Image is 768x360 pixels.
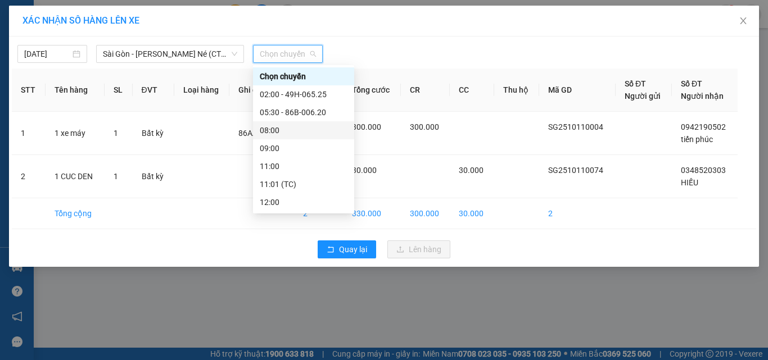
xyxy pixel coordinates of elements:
th: Thu hộ [494,69,539,112]
td: 2 [12,155,46,198]
span: Sài Gòn - Phan Thiết - Mũi Né (CT Km42) [103,45,237,62]
th: SL [105,69,133,112]
div: 12:00 [260,196,347,208]
button: rollbackQuay lại [318,240,376,258]
span: 1 [114,129,118,138]
th: Loại hàng [174,69,230,112]
td: 330.000 [343,198,401,229]
span: 300.000 [352,122,381,131]
span: XÁC NHẬN SỐ HÀNG LÊN XE [22,15,139,26]
td: Bất kỳ [133,112,174,155]
span: SG2510110074 [548,166,603,175]
span: SG2510110004 [548,122,603,131]
div: Chọn chuyến [253,67,354,85]
span: down [231,51,238,57]
span: close [739,16,748,25]
span: HIẾU [681,178,698,187]
th: ĐVT [133,69,174,112]
span: Người gửi [625,92,661,101]
input: 12/10/2025 [24,48,70,60]
td: 2 [539,198,615,229]
button: Close [728,6,759,37]
span: Quay lại [339,243,367,256]
td: 300.000 [401,198,450,229]
span: 86AA-11225 [238,129,282,138]
td: 30.000 [450,198,494,229]
th: CR [401,69,450,112]
td: 1 xe máy [46,112,104,155]
th: Ghi chú [229,69,294,112]
span: Số ĐT [625,79,646,88]
span: 30.000 [459,166,484,175]
span: 1 [114,172,118,181]
div: 02:00 - 49H-065.25 [260,88,347,101]
div: 08:00 [260,124,347,136]
th: Tổng cước [343,69,401,112]
span: Người nhận [681,92,724,101]
td: Tổng cộng [46,198,104,229]
div: 11:00 [260,160,347,172]
div: 09:00 [260,142,347,154]
td: 1 CUC DEN [46,155,104,198]
span: rollback [327,245,335,254]
span: 0942190502 [681,122,726,131]
div: 05:30 - 86B-006.20 [260,106,347,119]
span: 0348520303 [681,166,726,175]
td: 2 [294,198,342,229]
span: Số ĐT [681,79,702,88]
div: Chọn chuyến [260,70,347,83]
span: tiến phúc [681,135,713,144]
td: 1 [12,112,46,155]
span: 30.000 [352,166,377,175]
th: CC [450,69,494,112]
button: uploadLên hàng [387,240,450,258]
span: 300.000 [410,122,439,131]
th: Tên hàng [46,69,104,112]
th: STT [12,69,46,112]
div: 11:01 (TC) [260,178,347,190]
th: Mã GD [539,69,615,112]
td: Bất kỳ [133,155,174,198]
span: Chọn chuyến [260,45,316,62]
